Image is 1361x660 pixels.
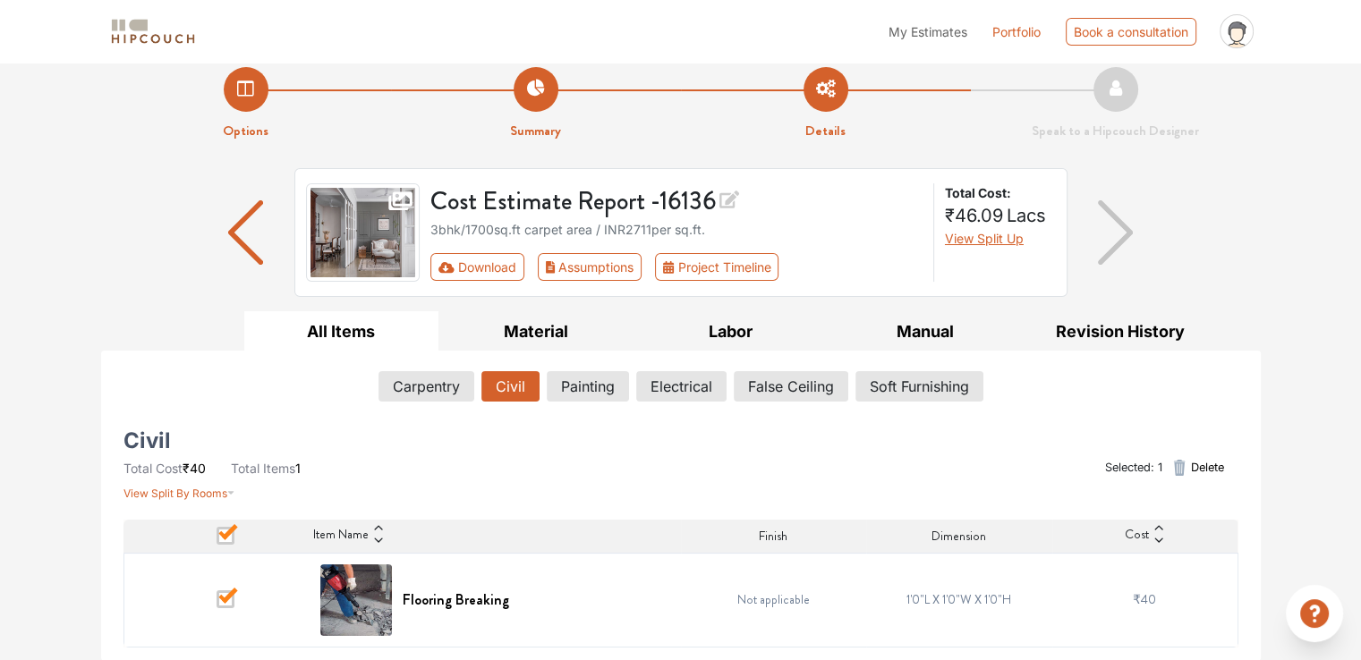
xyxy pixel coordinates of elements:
button: Project Timeline [655,253,778,281]
span: View Split By Rooms [123,487,227,500]
div: First group [430,253,793,281]
button: View Split By Rooms [123,478,235,502]
button: Assumptions [538,253,642,281]
button: False Ceiling [734,371,848,402]
button: View Split Up [945,229,1024,248]
strong: Details [805,121,846,140]
span: View Split Up [945,231,1024,246]
button: Labor [634,311,829,351]
td: Not applicable [681,553,867,647]
span: Total Items [231,461,295,476]
img: arrow left [228,200,263,265]
strong: Options [223,121,268,140]
button: Carpentry [379,371,474,402]
h5: Civil [123,434,171,448]
span: Dimension [931,527,986,546]
div: Book a consultation [1066,18,1196,46]
strong: Summary [510,121,561,140]
span: ₹40 [1133,590,1156,608]
img: gallery [306,183,421,282]
button: Soft Furnishing [855,371,983,402]
span: logo-horizontal.svg [108,12,198,52]
strong: Total Cost: [945,183,1052,202]
span: Selected: [1104,461,1153,474]
button: Electrical [636,371,727,402]
button: Civil [481,371,540,402]
div: Toolbar with button groups [430,253,923,281]
span: Total Cost [123,461,183,476]
span: 1 [1157,461,1161,474]
button: All Items [244,311,439,351]
span: ₹40 [183,461,206,476]
span: My Estimates [889,24,967,39]
strong: Speak to a Hipcouch Designer [1032,121,1199,140]
img: logo-horizontal.svg [108,16,198,47]
span: ₹46.09 [945,205,1003,226]
li: 1 [231,459,301,478]
h6: Flooring Breaking [403,591,509,608]
button: Material [438,311,634,351]
button: Revision History [1023,311,1218,351]
a: Portfolio [992,22,1041,41]
td: 1'0"L X 1'0"W X 1'0"H [866,553,1052,647]
span: Cost [1125,525,1149,546]
button: Painting [547,371,629,402]
img: Flooring Breaking [320,564,392,636]
img: arrow right [1098,200,1133,265]
h3: Cost Estimate Report - 16136 [430,183,923,216]
span: Delete [1190,459,1223,476]
div: 3bhk / 1700 sq.ft carpet area / INR 2711 per sq.ft. [430,220,923,239]
button: Delete [1161,450,1230,486]
button: Manual [828,311,1023,351]
button: Download [430,253,524,281]
span: Item Name [313,525,369,546]
span: Lacs [1007,205,1046,226]
span: Finish [759,527,787,546]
